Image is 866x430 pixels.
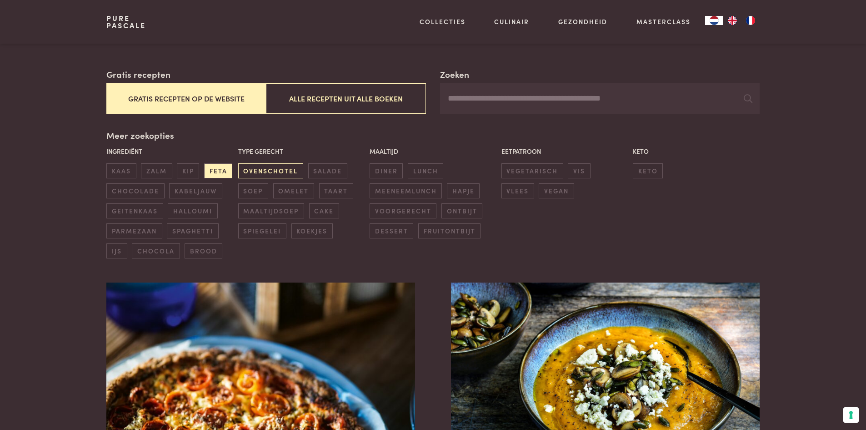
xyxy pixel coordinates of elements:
span: brood [185,243,222,258]
a: Masterclass [636,17,691,26]
span: lunch [408,163,443,178]
span: fruitontbijt [418,223,481,238]
span: meeneemlunch [370,183,442,198]
p: Maaltijd [370,147,496,156]
span: maaltijdsoep [238,203,304,218]
span: dessert [370,223,413,238]
p: Eetpatroon [501,147,628,156]
span: cake [309,203,339,218]
span: ontbijt [441,203,482,218]
span: ijs [106,243,127,258]
span: kaas [106,163,136,178]
span: salade [308,163,347,178]
span: spiegelei [238,223,286,238]
label: Gratis recepten [106,68,170,81]
button: Uw voorkeuren voor toestemming voor trackingtechnologieën [843,407,859,423]
span: soep [238,183,268,198]
span: vegan [539,183,574,198]
a: EN [723,16,741,25]
span: hapje [447,183,480,198]
span: spaghetti [167,223,218,238]
span: vlees [501,183,534,198]
aside: Language selected: Nederlands [705,16,760,25]
button: Alle recepten uit alle boeken [266,83,425,114]
span: feta [204,163,232,178]
a: NL [705,16,723,25]
a: Gezondheid [558,17,607,26]
span: zalm [141,163,172,178]
p: Ingrediënt [106,147,233,156]
button: Gratis recepten op de website [106,83,266,114]
a: Culinair [494,17,529,26]
a: FR [741,16,760,25]
span: diner [370,163,403,178]
span: taart [319,183,353,198]
ul: Language list [723,16,760,25]
span: geitenkaas [106,203,163,218]
span: vegetarisch [501,163,563,178]
a: PurePascale [106,15,146,29]
label: Zoeken [440,68,469,81]
span: omelet [273,183,314,198]
div: Language [705,16,723,25]
span: koekjes [291,223,333,238]
span: keto [633,163,663,178]
span: ovenschotel [238,163,303,178]
span: chocolade [106,183,164,198]
span: voorgerecht [370,203,436,218]
span: kip [177,163,199,178]
span: chocola [132,243,180,258]
span: halloumi [168,203,217,218]
span: kabeljauw [169,183,222,198]
a: Collecties [420,17,466,26]
span: parmezaan [106,223,162,238]
span: vis [568,163,590,178]
p: Keto [633,147,760,156]
p: Type gerecht [238,147,365,156]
